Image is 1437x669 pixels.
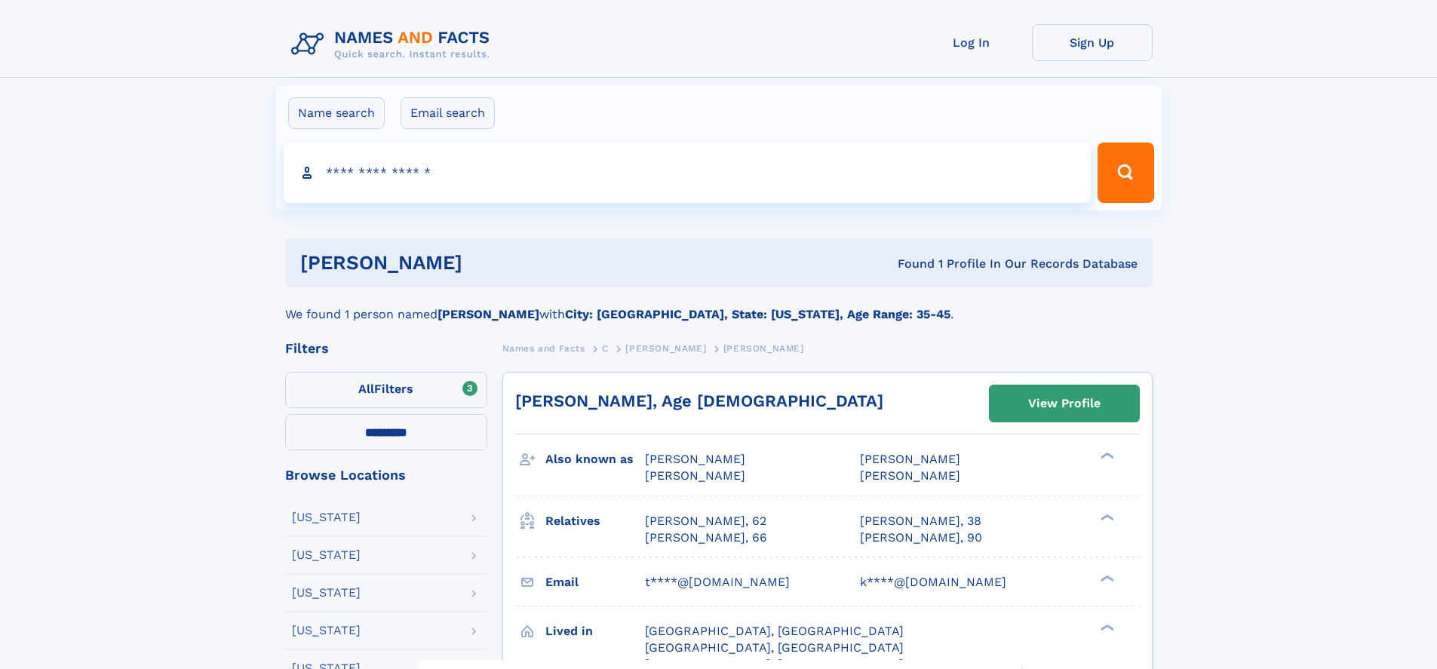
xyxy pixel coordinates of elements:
[1097,622,1115,632] div: ❯
[911,24,1032,61] a: Log In
[990,385,1139,422] a: View Profile
[292,549,361,561] div: [US_STATE]
[645,624,904,638] span: [GEOGRAPHIC_DATA], [GEOGRAPHIC_DATA]
[285,372,487,408] label: Filters
[680,256,1138,272] div: Found 1 Profile In Our Records Database
[645,513,766,529] a: [PERSON_NAME], 62
[545,447,645,472] h3: Also known as
[292,625,361,637] div: [US_STATE]
[288,97,385,129] label: Name search
[284,143,1092,203] input: search input
[645,452,745,466] span: [PERSON_NAME]
[1098,143,1153,203] button: Search Button
[860,468,960,483] span: [PERSON_NAME]
[285,342,487,355] div: Filters
[645,529,767,546] a: [PERSON_NAME], 66
[285,24,502,65] img: Logo Names and Facts
[645,468,745,483] span: [PERSON_NAME]
[515,391,883,410] a: [PERSON_NAME], Age [DEMOGRAPHIC_DATA]
[625,339,706,358] a: [PERSON_NAME]
[860,513,981,529] a: [PERSON_NAME], 38
[300,253,680,272] h1: [PERSON_NAME]
[358,382,374,396] span: All
[1097,573,1115,583] div: ❯
[723,343,804,354] span: [PERSON_NAME]
[285,468,487,482] div: Browse Locations
[502,339,585,358] a: Names and Facts
[645,640,904,655] span: [GEOGRAPHIC_DATA], [GEOGRAPHIC_DATA]
[545,508,645,534] h3: Relatives
[602,343,609,354] span: C
[292,587,361,599] div: [US_STATE]
[545,618,645,644] h3: Lived in
[625,343,706,354] span: [PERSON_NAME]
[401,97,495,129] label: Email search
[1097,512,1115,522] div: ❯
[860,452,960,466] span: [PERSON_NAME]
[565,307,950,321] b: City: [GEOGRAPHIC_DATA], State: [US_STATE], Age Range: 35-45
[602,339,609,358] a: C
[1097,451,1115,461] div: ❯
[545,569,645,595] h3: Email
[860,529,982,546] a: [PERSON_NAME], 90
[438,307,539,321] b: [PERSON_NAME]
[1028,386,1101,421] div: View Profile
[292,511,361,523] div: [US_STATE]
[1032,24,1153,61] a: Sign Up
[285,287,1153,324] div: We found 1 person named with .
